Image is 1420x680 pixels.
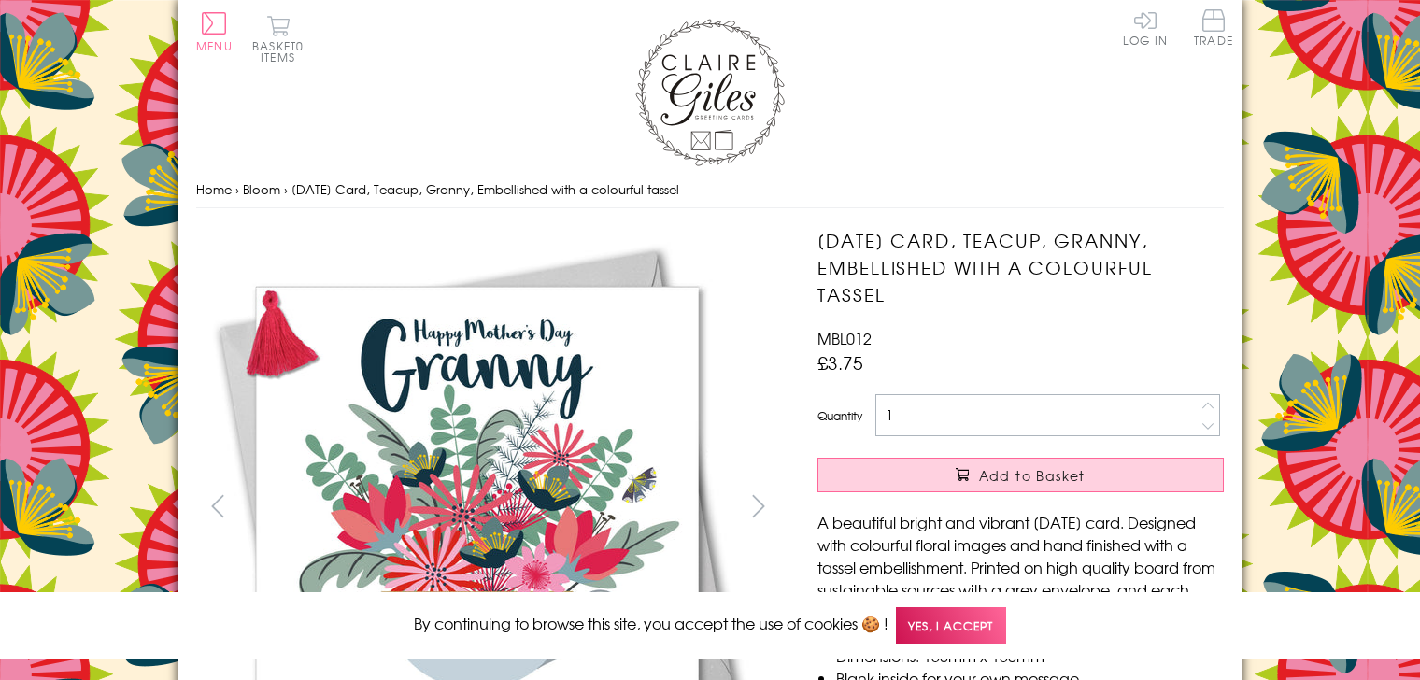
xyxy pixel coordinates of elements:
[196,12,233,51] button: Menu
[196,485,238,527] button: prev
[261,37,304,65] span: 0 items
[252,15,304,63] button: Basket0 items
[635,19,785,166] img: Claire Giles Greetings Cards
[291,180,679,198] span: [DATE] Card, Teacup, Granny, Embellished with a colourful tassel
[979,466,1086,485] span: Add to Basket
[817,349,863,375] span: £3.75
[243,180,280,198] a: Bloom
[196,180,232,198] a: Home
[738,485,780,527] button: next
[1194,9,1233,46] span: Trade
[196,171,1224,209] nav: breadcrumbs
[817,407,862,424] label: Quantity
[896,607,1006,644] span: Yes, I accept
[1123,9,1168,46] a: Log In
[235,180,239,198] span: ›
[1194,9,1233,50] a: Trade
[817,511,1224,623] p: A beautiful bright and vibrant [DATE] card. Designed with colourful floral images and hand finish...
[817,227,1224,307] h1: [DATE] Card, Teacup, Granny, Embellished with a colourful tassel
[284,180,288,198] span: ›
[196,37,233,54] span: Menu
[817,327,872,349] span: MBL012
[817,458,1224,492] button: Add to Basket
